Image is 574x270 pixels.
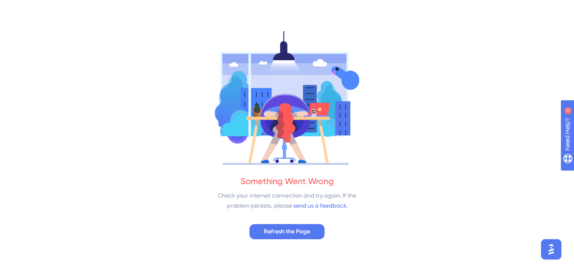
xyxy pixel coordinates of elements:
[264,227,310,237] span: Refresh the Page
[20,2,53,12] span: Need Help?
[539,237,564,262] iframe: UserGuiding AI Assistant Launcher
[249,224,325,239] button: Refresh the Page
[241,175,334,187] div: Something Went Wrong
[59,4,61,11] div: 3
[213,190,361,211] div: Check your internet connection and try again. If the problem persists, please
[293,202,348,209] a: send us a feedback.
